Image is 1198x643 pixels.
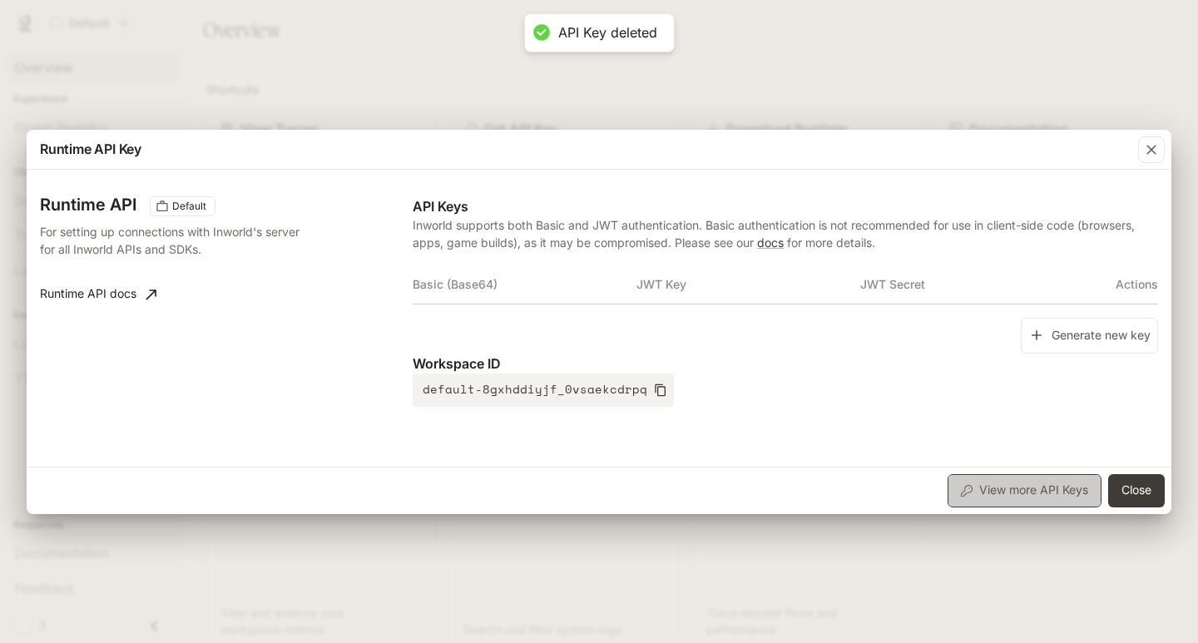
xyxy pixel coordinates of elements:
[150,196,215,216] div: These keys will apply to your current workspace only
[1108,474,1165,507] button: Close
[33,278,163,311] a: Runtime API docs
[948,474,1101,507] button: View more API Keys
[413,216,1158,251] p: Inworld supports both Basic and JWT authentication. Basic authentication is not recommended for u...
[40,223,309,258] p: For setting up connections with Inworld's server for all Inworld APIs and SDKs.
[558,24,657,42] div: API Key deleted
[860,265,1084,304] th: JWT Secret
[413,196,1158,216] p: API Keys
[413,265,636,304] th: Basic (Base64)
[40,139,141,159] p: Runtime API Key
[636,265,860,304] th: JWT Key
[40,196,136,213] h3: Runtime API
[1021,318,1158,354] button: Generate new key
[166,199,213,214] span: Default
[413,354,1158,373] p: Workspace ID
[757,235,784,250] a: docs
[1083,265,1158,304] th: Actions
[413,373,674,407] button: default-8gxhddiyjf_0vsaekcdrpq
